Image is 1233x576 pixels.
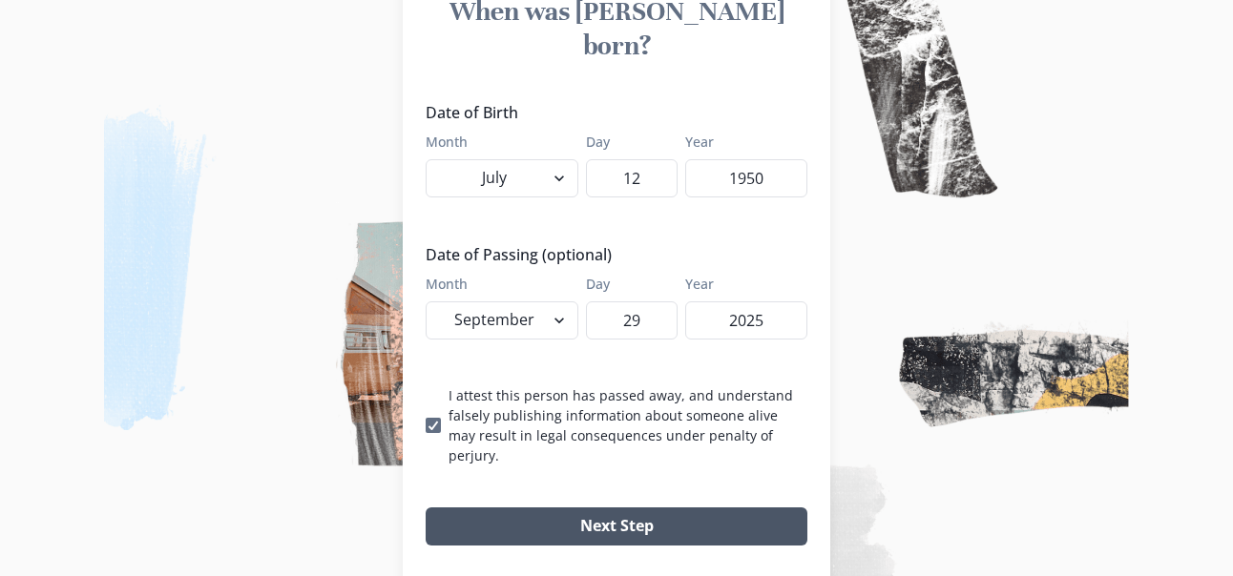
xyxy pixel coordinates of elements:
[586,274,666,294] label: Day
[426,507,807,545] button: Next Step
[449,385,807,465] p: I attest this person has passed away, and understand falsely publishing information about someone...
[426,101,796,124] legend: Date of Birth
[426,243,796,266] legend: Date of Passing (optional)
[426,274,567,294] label: Month
[426,132,567,152] label: Month
[685,132,796,152] label: Year
[685,274,796,294] label: Year
[586,132,666,152] label: Day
